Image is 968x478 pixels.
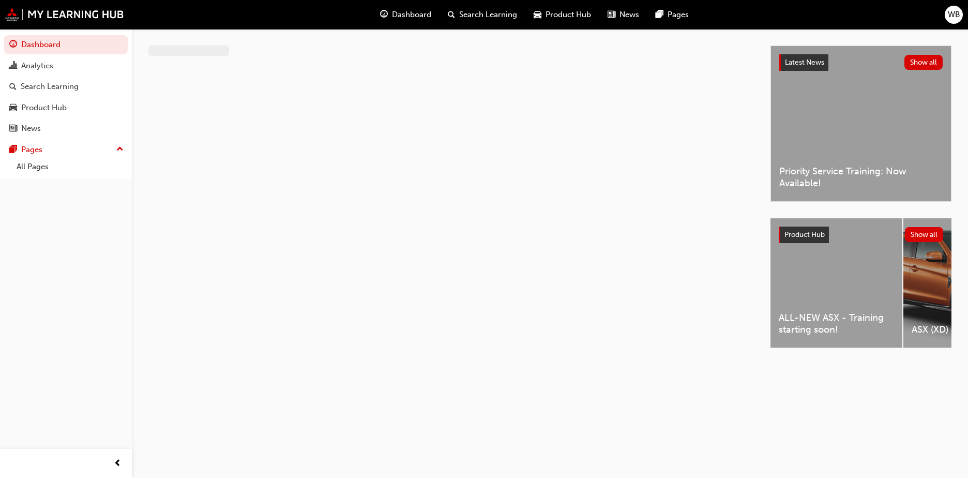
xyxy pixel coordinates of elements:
span: search-icon [448,8,455,21]
span: Product Hub [784,230,825,239]
span: pages-icon [656,8,663,21]
span: news-icon [9,124,17,133]
a: news-iconNews [599,4,647,25]
a: Analytics [4,56,128,76]
span: up-icon [116,143,124,156]
a: Product Hub [4,98,128,117]
span: Pages [668,9,689,21]
span: Latest News [785,58,824,67]
button: Pages [4,140,128,159]
span: guage-icon [380,8,388,21]
span: guage-icon [9,40,17,50]
span: search-icon [9,82,17,92]
a: Latest NewsShow all [779,54,943,71]
span: prev-icon [114,457,122,470]
a: search-iconSearch Learning [440,4,525,25]
a: News [4,119,128,138]
div: Search Learning [21,81,79,93]
div: Analytics [21,60,53,72]
span: Product Hub [546,9,591,21]
a: Product HubShow all [779,227,943,243]
img: mmal [5,8,124,21]
span: car-icon [9,103,17,113]
a: pages-iconPages [647,4,697,25]
span: Priority Service Training: Now Available! [779,166,943,189]
div: Pages [21,144,42,156]
a: ALL-NEW ASX - Training starting soon! [770,218,902,348]
a: Dashboard [4,35,128,54]
span: news-icon [608,8,615,21]
button: WB [945,6,963,24]
span: News [619,9,639,21]
span: chart-icon [9,62,17,71]
a: Search Learning [4,77,128,96]
span: Dashboard [392,9,431,21]
button: Show all [904,55,943,70]
span: Search Learning [459,9,517,21]
span: ALL-NEW ASX - Training starting soon! [779,312,894,335]
span: car-icon [534,8,541,21]
a: All Pages [12,159,128,175]
span: WB [948,9,960,21]
a: guage-iconDashboard [372,4,440,25]
button: Show all [905,227,944,242]
span: pages-icon [9,145,17,155]
button: DashboardAnalyticsSearch LearningProduct HubNews [4,33,128,140]
a: Latest NewsShow allPriority Service Training: Now Available! [770,46,951,202]
div: News [21,123,41,135]
div: Product Hub [21,102,67,114]
a: car-iconProduct Hub [525,4,599,25]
